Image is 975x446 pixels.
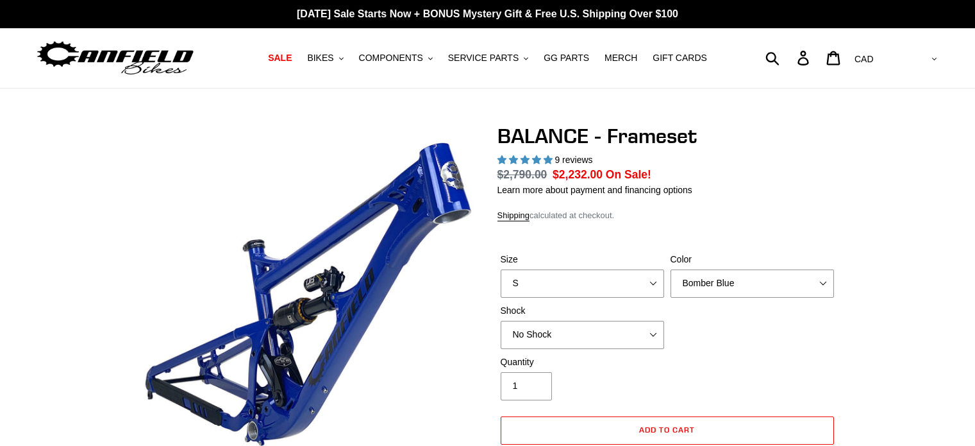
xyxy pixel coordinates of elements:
img: Canfield Bikes [35,38,196,78]
label: Shock [501,304,664,318]
span: SERVICE PARTS [448,53,519,64]
span: 5.00 stars [497,155,555,165]
span: 9 reviews [554,155,592,165]
span: GG PARTS [544,53,589,64]
span: SALE [268,53,292,64]
span: $2,232.00 [553,168,603,181]
button: COMPONENTS [353,49,439,67]
span: GIFT CARDS [653,53,707,64]
a: Shipping [497,210,530,221]
span: Add to cart [639,425,695,434]
label: Color [671,253,834,266]
label: Quantity [501,356,664,369]
a: MERCH [598,49,644,67]
span: On Sale! [606,166,651,183]
s: $2,790.00 [497,168,547,181]
div: calculated at checkout. [497,209,837,222]
a: GG PARTS [537,49,596,67]
button: SERVICE PARTS [442,49,535,67]
span: COMPONENTS [359,53,423,64]
span: BIKES [307,53,333,64]
h1: BALANCE - Frameset [497,124,837,148]
a: SALE [262,49,298,67]
input: Search [772,44,805,72]
label: Size [501,253,664,266]
a: Learn more about payment and financing options [497,185,692,195]
button: Add to cart [501,416,834,445]
span: MERCH [604,53,637,64]
a: GIFT CARDS [646,49,713,67]
button: BIKES [301,49,349,67]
